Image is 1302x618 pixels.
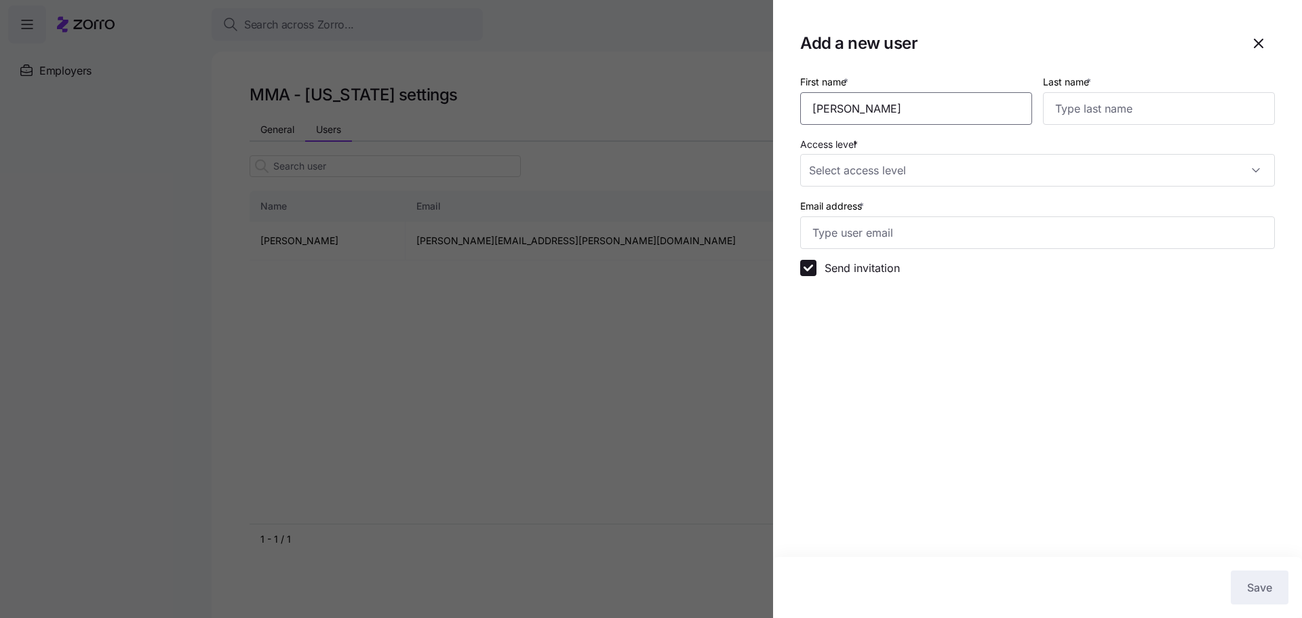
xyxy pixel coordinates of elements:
button: Save [1231,571,1288,604]
label: Last name [1043,75,1094,90]
label: Email address [800,199,867,214]
label: Send invitation [816,260,900,276]
label: First name [800,75,851,90]
input: Type first name [800,92,1032,125]
input: Type last name [1043,92,1275,125]
input: Type user email [800,216,1275,249]
h1: Add a new user [800,33,918,54]
span: Save [1247,579,1272,596]
label: Access level [800,137,861,152]
input: Select access level [800,154,1275,187]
